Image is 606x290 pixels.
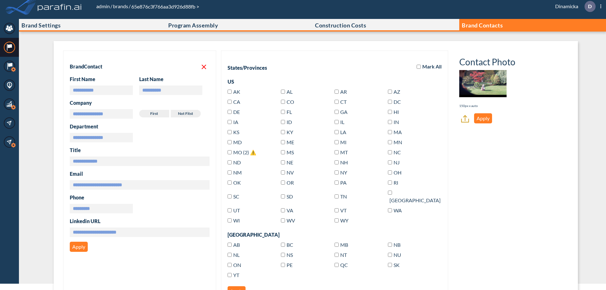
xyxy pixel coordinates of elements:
button: Construction Costs [312,19,459,32]
input: RI [388,181,392,185]
input: NM [228,170,232,175]
span: Alberta(Canada) [233,242,240,248]
h3: Company [70,100,210,106]
span: Wisconsin(US) [233,217,240,223]
input: ND [228,160,232,164]
img: Contact Photo [459,70,507,97]
span: Yukon(Canada) [233,272,239,278]
input: ON [228,263,232,267]
button: Apply [70,242,88,252]
button: Brand Contacts [459,19,606,32]
span: Texas(US) [389,197,441,203]
input: GA [335,110,339,114]
input: MO (2) ⚠️ [228,150,232,154]
input: LA [335,130,339,134]
div: Dinamicka [546,1,601,12]
input: DC [388,100,392,104]
input: WV [281,218,285,222]
span: Delaware(US) [233,109,240,115]
span: Vermont(US) [340,207,347,213]
input: YT [228,273,232,277]
input: MI [335,140,339,144]
input: NC [388,150,392,154]
input: TN [335,194,339,198]
input: FL [281,110,285,114]
li: / [112,3,131,10]
span: Hawaii(US) [394,109,399,115]
input: PA [335,181,339,185]
span: Arizona(US) [394,89,400,95]
span: North Dakota(US) [233,159,241,165]
h3: Last Name [139,76,209,82]
div: States/Provinces [228,65,267,71]
h3: Department [70,123,210,130]
h3: Title [70,147,210,153]
input: NB [388,243,392,247]
input: WA [388,208,392,212]
span: Mississippi(US) [287,149,294,155]
input: VA [281,208,285,212]
span: North Carolina(US) [394,149,401,155]
button: Delete contact [198,62,210,71]
span: New Brunswick(Canada) [394,242,401,248]
span: Nova Scotia(Canada) [287,252,293,258]
input: BC [281,243,285,247]
input: MD [228,140,232,144]
span: Nunavut(Canada) [394,252,401,258]
input: CA [228,100,232,104]
p: Brand Settings [21,22,61,28]
span: Minnesota(US) [394,139,402,145]
p: 150px x auto [459,104,478,108]
div: [GEOGRAPHIC_DATA] [228,232,442,238]
span: Louisiana(US) [340,129,346,135]
input: AB [228,243,232,247]
p: Program Assembly [168,22,218,28]
span: Nebraska(US) [287,159,293,165]
input: NL [228,253,232,257]
span: Manitoba(Canada) [340,242,348,248]
button: Brand Settings [19,19,166,32]
span: Indiana(US) [394,119,399,125]
span: Virginia(US) [287,207,293,213]
span: Northwest Territories(Canada) [340,252,347,258]
input: AK [228,90,232,94]
input: IL [335,120,339,124]
span: Connecticut(US) [340,99,347,105]
span: New Mexico(US) [233,169,242,175]
h3: Phone [70,194,210,201]
span: Alabama(US) [287,89,293,95]
span: Iowa(US) [233,119,238,125]
h3: First Name [70,76,139,82]
input: OH [388,170,392,175]
input: OK [228,181,232,185]
input: AL [281,90,285,94]
span: 65e876c3f766aa3d926d88fb > [131,3,200,9]
a: brands [112,3,129,9]
span: New York(US) [340,169,347,175]
span: Arkansas(US) [340,89,347,95]
span: California(US) [233,99,240,105]
input: NY [335,170,339,175]
input: WI [228,218,232,222]
input: DE [228,110,232,114]
h2: Brand Contact [70,63,102,70]
input: Mark All [417,65,421,69]
input: UT [228,208,232,212]
span: Florida(US) [287,109,292,115]
input: AZ [388,90,392,94]
input: CO [281,100,285,104]
span: Massachusetts(US) [394,129,402,135]
span: South Carolina(US) [233,193,239,199]
span: Maryland(US) [233,139,242,145]
input: VT [335,208,339,212]
span: Newfoundland and Labrador(Canada) [233,252,240,258]
span: Washington(US) [394,207,402,213]
input: [GEOGRAPHIC_DATA] [388,191,392,195]
input: SC [228,194,232,198]
input: KS [228,130,232,134]
a: admin [96,3,110,9]
input: NT [335,253,339,257]
span: New Jersey(US) [394,159,400,165]
span: Montana(US) [340,149,348,155]
input: IN [388,120,392,124]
